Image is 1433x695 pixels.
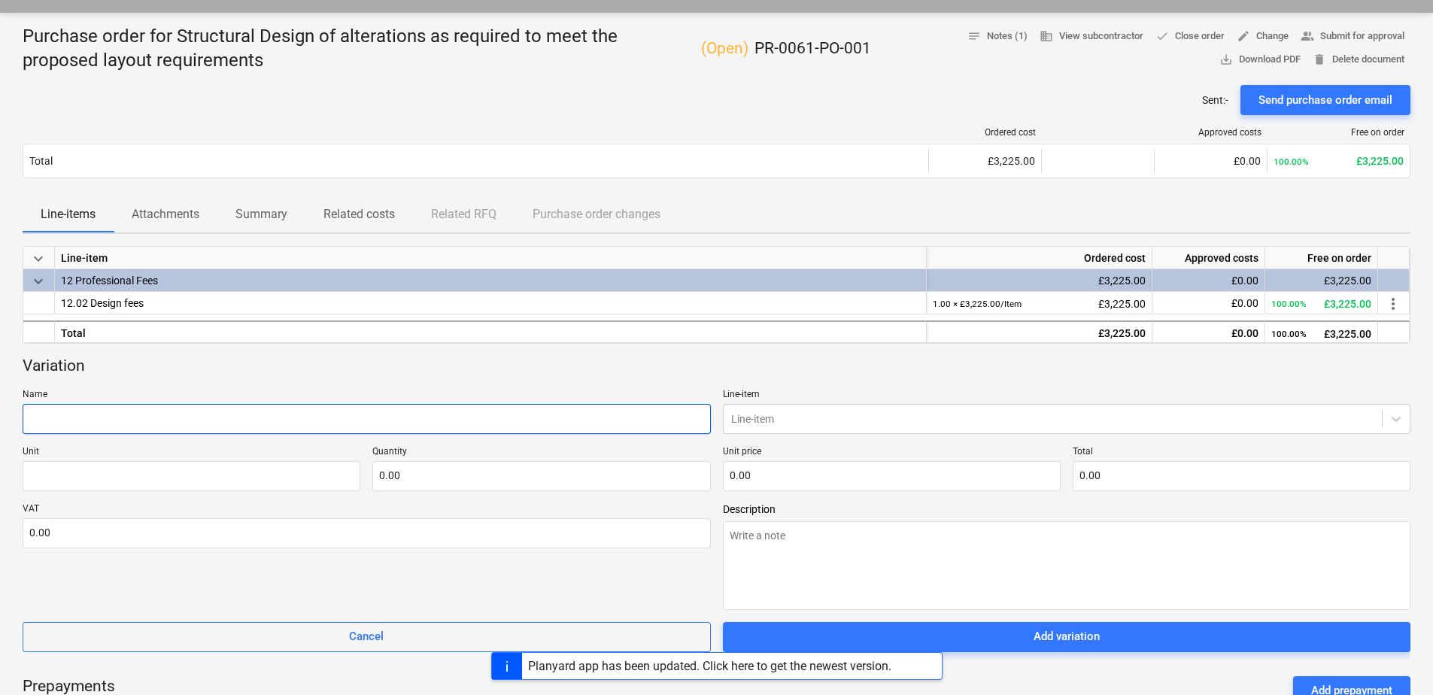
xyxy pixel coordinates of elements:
small: 100.00% [1274,156,1309,167]
span: Change [1237,28,1289,45]
p: Line-item [723,389,1411,404]
p: Unit price [723,446,1061,461]
iframe: Chat Widget [1358,623,1433,695]
span: delete [1313,53,1326,66]
div: £0.00 [1158,322,1258,344]
div: £3,225.00 [933,269,1146,292]
small: 1.00 × £3,225.00 / Item [933,299,1022,309]
span: 12.02 Design fees [61,297,144,309]
div: Planyard app has been updated. Click here to get the newest version. [528,659,891,673]
span: Delete document [1313,51,1404,68]
button: Send purchase order email [1240,85,1410,115]
div: £0.00 [1158,269,1258,292]
span: Description [723,503,1411,515]
p: Quantity [372,446,710,461]
div: Approved costs [1161,127,1261,138]
div: £3,225.00 [1274,155,1404,167]
div: £3,225.00 [933,292,1146,315]
span: Notes (1) [967,28,1028,45]
button: Download PDF [1213,48,1307,71]
div: Send purchase order email [1258,90,1392,110]
span: Close order [1155,28,1225,45]
div: Approved costs [1152,247,1265,269]
p: VAT [23,503,711,518]
p: Attachments [132,205,199,223]
div: Add variation [1034,627,1100,646]
span: business [1040,29,1053,43]
div: Purchase order for Structural Design of alterations as required to meet the proposed layout requi... [23,25,871,73]
p: Line-items [41,205,96,223]
div: £3,225.00 [935,155,1035,167]
span: edit [1237,29,1250,43]
span: keyboard_arrow_down [29,250,47,268]
div: £3,225.00 [1271,322,1371,345]
p: Unit [23,446,360,461]
span: View subcontractor [1040,28,1143,45]
p: Summary [235,205,287,223]
span: Download PDF [1219,51,1301,68]
p: Variation [23,356,85,377]
button: Submit for approval [1295,25,1410,48]
div: Total [29,155,53,167]
p: ( Open ) [701,38,748,59]
p: Related costs [323,205,395,223]
small: 100.00% [1271,299,1307,309]
div: Free on order [1265,247,1378,269]
p: Name [23,389,711,404]
p: PR-0061-PO-001 [754,38,871,59]
div: £3,225.00 [933,322,1146,344]
div: £3,225.00 [1271,269,1371,292]
span: save_alt [1219,53,1233,66]
div: £0.00 [1158,292,1258,314]
span: people_alt [1301,29,1314,43]
button: Notes (1) [961,25,1034,48]
button: Change [1231,25,1295,48]
div: £3,225.00 [1271,292,1371,315]
div: Ordered cost [935,127,1036,138]
p: Total [1073,446,1410,461]
div: Line-item [55,247,927,269]
button: Close order [1149,25,1231,48]
button: Cancel [23,622,711,652]
button: Add variation [723,622,1411,652]
div: Ordered cost [927,247,1152,269]
span: done [1155,29,1169,43]
div: 12 Professional Fees [61,269,920,291]
div: Cancel [349,627,384,646]
span: keyboard_arrow_down [29,272,47,290]
button: Delete document [1307,48,1410,71]
button: View subcontractor [1034,25,1149,48]
small: 100.00% [1271,329,1307,339]
span: notes [967,29,981,43]
div: Total [55,320,927,343]
div: Free on order [1274,127,1404,138]
p: Sent : - [1202,93,1228,108]
span: Submit for approval [1301,28,1404,45]
div: £0.00 [1161,155,1261,167]
span: more_vert [1384,295,1402,313]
